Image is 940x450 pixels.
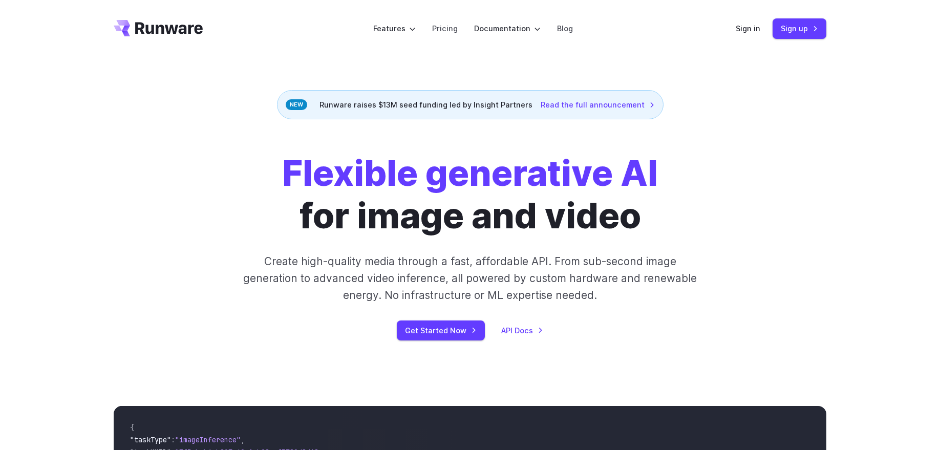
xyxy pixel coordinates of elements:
a: Read the full announcement [541,99,655,111]
span: , [241,435,245,444]
a: Sign up [773,18,826,38]
a: Blog [557,23,573,34]
h1: for image and video [282,152,658,237]
a: Get Started Now [397,320,485,340]
a: Sign in [736,23,760,34]
label: Documentation [474,23,541,34]
span: : [171,435,175,444]
a: API Docs [501,325,543,336]
span: { [130,423,134,432]
span: "taskType" [130,435,171,444]
strong: Flexible generative AI [282,152,658,195]
div: Runware raises $13M seed funding led by Insight Partners [277,90,664,119]
p: Create high-quality media through a fast, affordable API. From sub-second image generation to adv... [242,253,698,304]
a: Pricing [432,23,458,34]
a: Go to / [114,20,203,36]
label: Features [373,23,416,34]
span: "imageInference" [175,435,241,444]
